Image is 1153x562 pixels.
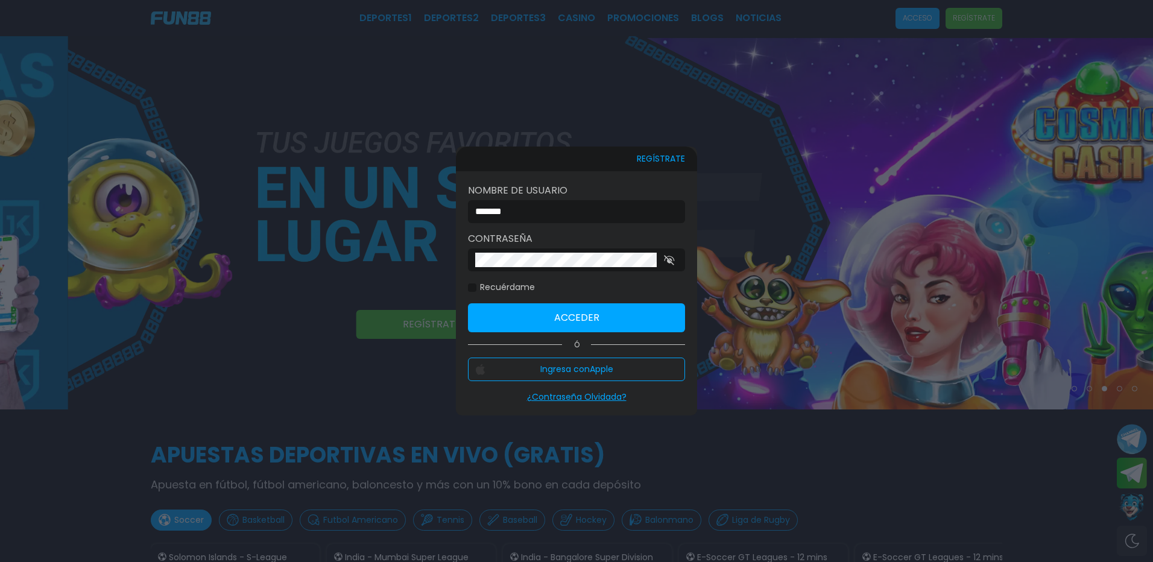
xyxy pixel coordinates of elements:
label: Recuérdame [468,281,535,294]
button: Acceder [468,303,685,332]
p: Ó [468,339,685,350]
label: Contraseña [468,232,685,246]
button: Ingresa conApple [468,358,685,381]
label: Nombre de usuario [468,183,685,198]
button: REGÍSTRATE [637,147,685,171]
p: ¿Contraseña Olvidada? [468,391,685,403]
